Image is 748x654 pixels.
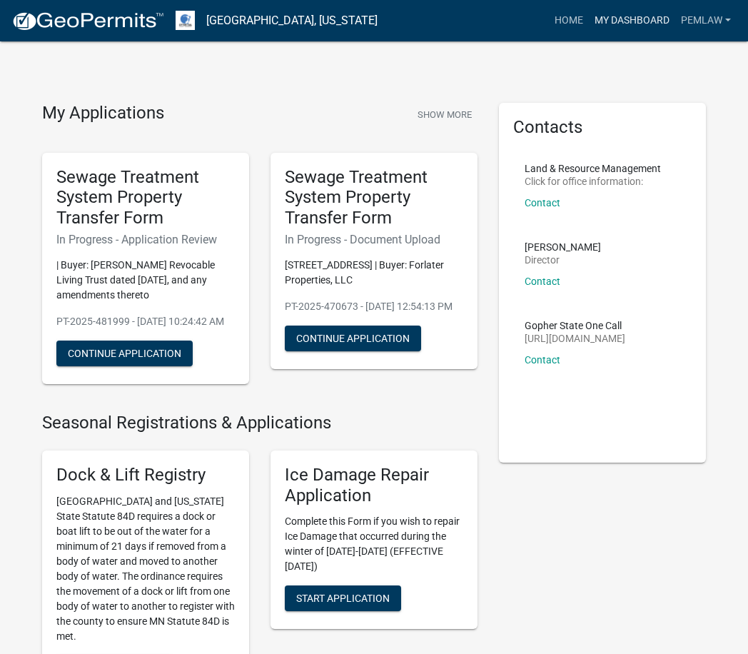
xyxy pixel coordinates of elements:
a: [GEOGRAPHIC_DATA], [US_STATE] [206,9,378,33]
button: Start Application [285,585,401,611]
a: Contact [525,354,560,366]
p: PT-2025-481999 - [DATE] 10:24:42 AM [56,314,235,329]
h4: My Applications [42,103,164,124]
h5: Sewage Treatment System Property Transfer Form [285,167,463,228]
a: Pemlaw [675,7,737,34]
h5: Sewage Treatment System Property Transfer Form [56,167,235,228]
p: Land & Resource Management [525,163,661,173]
button: Show More [412,103,477,126]
p: [GEOGRAPHIC_DATA] and [US_STATE] State Statute 84D requires a dock or boat lift to be out of the ... [56,494,235,644]
p: Director [525,255,601,265]
span: Start Application [296,593,390,604]
h5: Ice Damage Repair Application [285,465,463,506]
p: Click for office information: [525,176,661,186]
h4: Seasonal Registrations & Applications [42,413,477,433]
p: Complete this Form if you wish to repair Ice Damage that occurred during the winter of [DATE]-[DA... [285,514,463,574]
p: Gopher State One Call [525,321,625,331]
p: | Buyer: [PERSON_NAME] Revocable Living Trust dated [DATE], and any amendments thereto [56,258,235,303]
button: Continue Application [56,341,193,366]
h5: Contacts [513,117,692,138]
h6: In Progress - Application Review [56,233,235,246]
img: Otter Tail County, Minnesota [176,11,195,30]
a: Contact [525,197,560,208]
p: [STREET_ADDRESS] | Buyer: Forlater Properties, LLC [285,258,463,288]
p: [URL][DOMAIN_NAME] [525,333,625,343]
a: Contact [525,276,560,287]
a: Home [549,7,589,34]
h6: In Progress - Document Upload [285,233,463,246]
h5: Dock & Lift Registry [56,465,235,486]
button: Continue Application [285,326,421,351]
p: [PERSON_NAME] [525,242,601,252]
p: PT-2025-470673 - [DATE] 12:54:13 PM [285,299,463,314]
a: My Dashboard [589,7,675,34]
